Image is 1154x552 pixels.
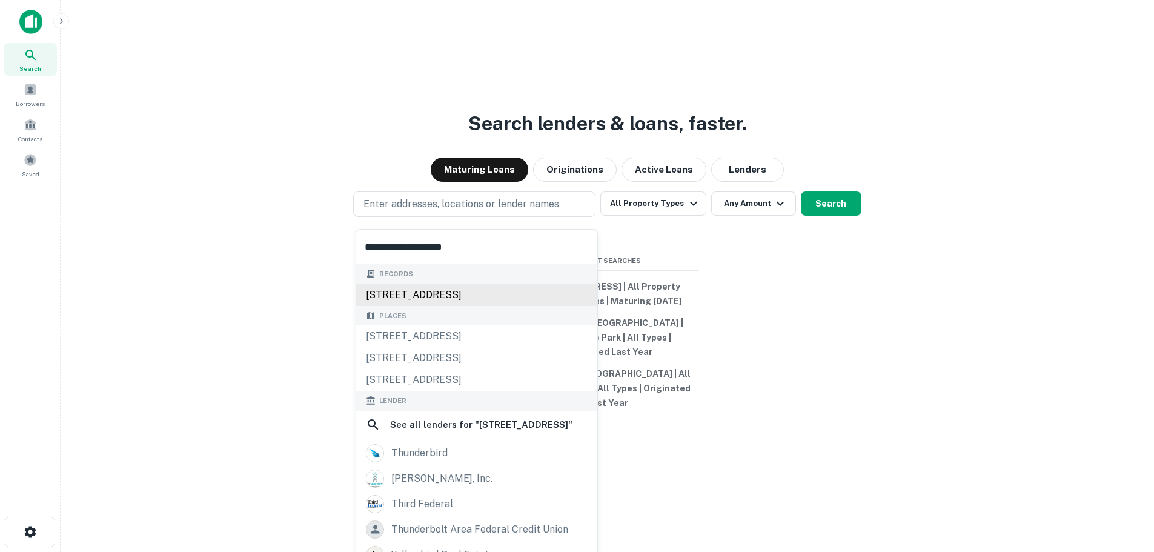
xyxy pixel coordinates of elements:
div: [STREET_ADDRESS] [356,369,597,391]
span: Recent Searches [517,256,698,266]
img: picture [366,445,383,462]
iframe: Chat Widget [1093,455,1154,513]
button: Lenders [711,158,784,182]
h6: See all lenders for " [STREET_ADDRESS] " [390,417,572,432]
span: Search [19,64,41,73]
a: Borrowers [4,78,57,111]
div: [STREET_ADDRESS] [356,284,597,306]
img: picture [366,470,383,487]
div: [PERSON_NAME], inc. [391,470,492,488]
a: third federal [356,491,597,517]
span: Contacts [18,134,42,144]
button: All Property Types [600,191,706,216]
a: Search [4,43,57,76]
button: Active Loans [622,158,706,182]
div: thunderbolt area federal credit union [391,520,568,539]
a: Contacts [4,113,57,146]
div: third federal [391,495,453,513]
img: picture [366,496,383,513]
button: [US_STATE], [GEOGRAPHIC_DATA] | Mobile Home Park | All Types | Originated Last Year [517,312,698,363]
span: Borrowers [16,99,45,108]
button: Search [801,191,861,216]
div: [STREET_ADDRESS] [356,325,597,347]
h3: Search lenders & loans, faster. [468,109,747,138]
a: [PERSON_NAME], inc. [356,466,597,491]
span: Places [379,311,406,321]
p: Enter addresses, locations or lender names [363,197,559,211]
button: Maturing Loans [431,158,528,182]
button: [US_STATE], [GEOGRAPHIC_DATA] | All Property Types | All Types | Originated Last Year [517,363,698,414]
a: Saved [4,148,57,181]
img: capitalize-icon.png [19,10,42,34]
span: Records [379,269,413,279]
button: Enter addresses, locations or lender names [353,191,595,217]
button: [STREET_ADDRESS] | All Property Types | All Types | Maturing [DATE] [517,276,698,312]
span: Saved [22,169,39,179]
a: thunderbird [356,441,597,466]
span: Lender [379,396,406,406]
div: [STREET_ADDRESS] [356,347,597,369]
div: thunderbird [391,444,448,462]
button: Any Amount [711,191,796,216]
button: Originations [533,158,617,182]
a: thunderbolt area federal credit union [356,517,597,542]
